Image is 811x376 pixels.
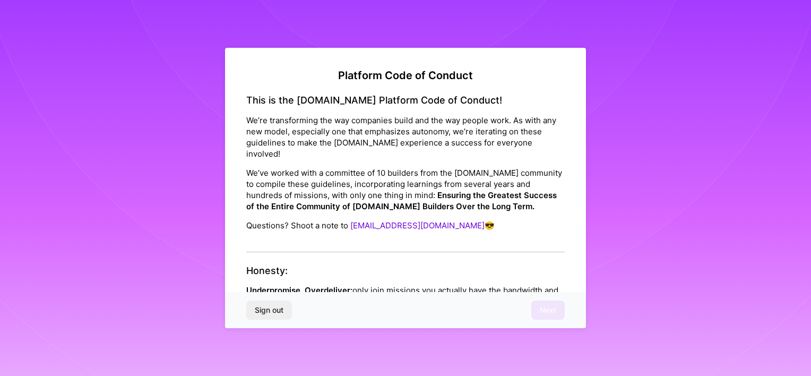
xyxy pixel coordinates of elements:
p: only join missions you actually have the bandwidth and are qualified for. This might mean turning... [246,285,565,318]
button: Sign out [246,301,292,320]
p: Questions? Shoot a note to 😎 [246,220,565,231]
a: [EMAIL_ADDRESS][DOMAIN_NAME] [350,220,485,230]
h4: This is the [DOMAIN_NAME] Platform Code of Conduct! [246,95,565,106]
p: We’ve worked with a committee of 10 builders from the [DOMAIN_NAME] community to compile these gu... [246,167,565,212]
h4: Honesty: [246,265,565,277]
strong: Underpromise, Overdeliver: [246,285,352,295]
h2: Platform Code of Conduct [246,69,565,82]
p: We’re transforming the way companies build and the way people work. As with any new model, especi... [246,115,565,159]
strong: Ensuring the Greatest Success of the Entire Community of [DOMAIN_NAME] Builders Over the Long Term. [246,190,557,211]
span: Sign out [255,305,283,315]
